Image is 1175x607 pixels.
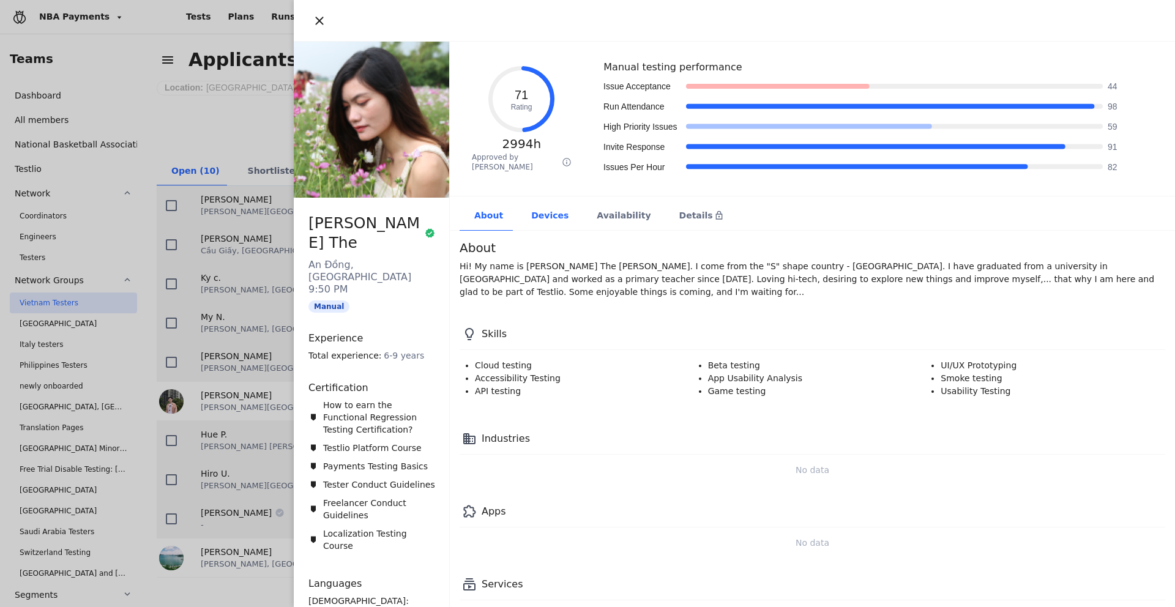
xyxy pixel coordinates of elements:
[603,162,665,172] tspan: Issues Per Hour
[708,373,802,383] span: App Usability Analysis
[679,209,724,222] div: Details
[1108,81,1117,91] tspan: 44
[314,300,344,313] span: Manual
[323,399,435,436] span: How to earn the Functional Regression Testing Certification?
[460,240,1165,255] span: About
[475,360,532,370] span: Cloud testing
[460,327,1165,341] span: Skills
[517,201,582,231] div: Devices
[323,479,435,491] span: Tester Conduct Guidelines
[502,136,542,151] span: 2994h
[460,201,517,231] div: About
[1108,122,1117,132] tspan: 59
[603,142,665,152] tspan: Invite Response
[308,214,435,253] span: [PERSON_NAME] The
[941,373,1002,383] span: Smoke testing
[308,259,435,283] div: An Đồng, [GEOGRAPHIC_DATA]
[460,261,1157,297] span: Hi! My name is [PERSON_NAME] The [PERSON_NAME]. I come from the "S" shape country - [GEOGRAPHIC_D...
[323,497,435,521] span: Freelancer Conduct Guidelines
[603,102,665,111] tspan: Run Attendance
[603,61,742,73] span: Manual testing performance
[460,464,1165,476] span: No data
[472,152,559,172] span: Approved by [PERSON_NAME]
[308,351,381,360] span: Total experience :
[1108,102,1117,111] tspan: 98
[475,373,561,383] span: Accessibility Testing
[511,103,532,111] tspan: Rating
[460,431,1165,446] span: Industries
[708,360,760,370] span: Beta testing
[515,88,528,102] tspan: 71
[460,537,1165,549] span: No data
[941,360,1016,370] span: UI/UX Prototyping
[384,351,424,360] span: 6-9 years
[1108,162,1117,172] tspan: 82
[308,596,409,606] span: [DEMOGRAPHIC_DATA] :
[603,122,677,132] tspan: High Priority Issues
[308,578,435,590] span: Languages
[308,382,435,394] span: Certification
[323,460,428,472] span: Payments Testing Basics
[308,283,435,296] div: 9:50 PM
[582,201,664,231] div: Availability
[708,386,766,396] span: Game testing
[941,386,1010,396] span: Usability Testing
[323,527,435,552] span: Localization Testing Course
[603,81,671,91] tspan: Issue Acceptance
[460,504,1165,519] span: Apps
[460,577,1165,592] span: Services
[308,332,435,344] span: Experience
[1108,142,1117,152] tspan: 91
[323,442,422,454] span: Testlio Platform Course
[475,386,521,396] span: API testing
